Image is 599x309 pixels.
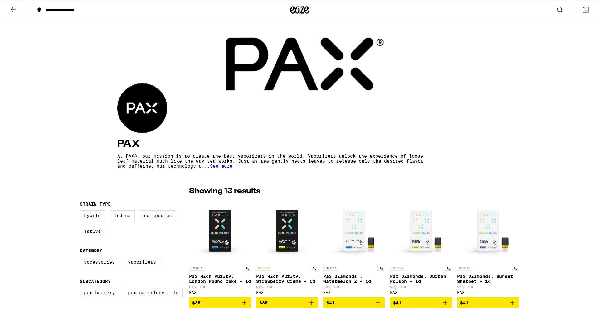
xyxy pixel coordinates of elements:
p: 1g [512,265,519,271]
p: At PAX®, our mission is to create the best vaporizers in the world. Vaporizers unlock the experie... [117,154,427,169]
p: HYBRID [457,265,472,271]
label: Accessories [80,257,119,267]
img: PAX - Pax High Purity: Strawberry Creme - 1g [256,200,318,262]
label: Vaporizers [124,257,160,267]
span: $41 [326,300,335,305]
label: PAX Battery [80,288,119,298]
img: PAX - Pax Diamonds: Durban Poison - 1g [390,200,452,262]
div: PAX [323,290,385,294]
span: $35 [192,300,201,305]
legend: Subcategory [80,279,111,284]
a: Open page for Pax High Purity: Strawberry Creme - 1g from PAX [256,200,318,297]
img: PAX logo [118,83,167,133]
label: Sativa [80,226,105,236]
p: 1g [244,265,251,271]
p: 1g [311,265,318,271]
p: Pax High Purity: Strawberry Creme - 1g [256,274,318,284]
p: Pax Diamonds: Sunset Sherbet - 1g [457,274,519,284]
legend: Strain Type [80,202,111,207]
img: PAX - Pax Diamonds : Watermelon Z - 1g [323,200,385,262]
p: SATIVA [390,265,405,271]
span: $41 [460,300,469,305]
button: Add to bag [390,297,452,308]
p: 1g [377,265,385,271]
div: PAX [457,290,519,294]
p: Showing 13 results [189,186,260,197]
button: Add to bag [457,297,519,308]
span: $35 [259,300,268,305]
p: SATIVA [256,265,271,271]
a: Open page for Pax Diamonds: Sunset Sherbet - 1g from PAX [457,200,519,297]
p: Pax Diamonds: Durban Poison - 1g [390,274,452,284]
button: Add to bag [256,297,318,308]
label: No Species [140,210,176,221]
img: PAX - Pax Diamonds: Sunset Sherbet - 1g [457,200,519,262]
img: PAX - Pax High Purity: London Pound Cake - 1g [189,200,251,262]
button: Add to bag [323,297,385,308]
p: 81% THC [189,285,251,289]
div: PAX [256,290,318,294]
p: Pax Diamonds : Watermelon Z - 1g [323,274,385,284]
legend: Category [80,248,102,253]
p: 89% THC [323,285,385,289]
div: PAX [189,290,251,294]
span: $41 [393,300,402,305]
p: INDICA [323,265,338,271]
label: Hybrid [80,210,105,221]
p: 94% THC [457,285,519,289]
p: INDICA [189,265,204,271]
a: Open page for Pax Diamonds : Watermelon Z - 1g from PAX [323,200,385,297]
p: 80% THC [256,285,318,289]
label: Indica [110,210,135,221]
button: Add to bag [189,297,251,308]
a: Open page for Pax Diamonds: Durban Poison - 1g from PAX [390,200,452,297]
span: See more [210,164,232,169]
div: PAX [390,290,452,294]
p: 92% THC [390,285,452,289]
a: Open page for Pax High Purity: London Pound Cake - 1g from PAX [189,200,251,297]
p: 1g [445,265,452,271]
label: PAX Cartridge - 1g [124,288,183,298]
p: Pax High Purity: London Pound Cake - 1g [189,274,251,284]
h4: PAX [117,139,482,149]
